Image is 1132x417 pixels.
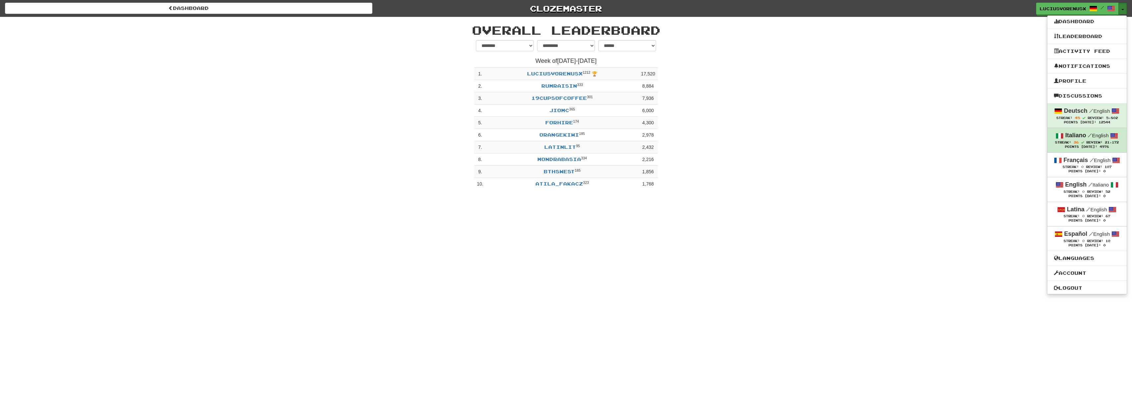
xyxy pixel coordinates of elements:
[1047,269,1127,277] a: Account
[1047,17,1127,26] a: Dashboard
[1106,214,1110,218] span: 67
[1086,165,1102,169] span: Review:
[1089,108,1110,114] small: English
[638,178,658,190] td: 1,768
[1088,182,1093,188] span: /
[1063,165,1079,169] span: Streak:
[474,129,486,141] td: 6 .
[474,153,486,166] td: 8 .
[1047,92,1127,100] a: Discussions
[378,23,755,37] h1: Overall Leaderboard
[474,104,486,117] td: 4 .
[1047,32,1127,41] a: Leaderboard
[1067,206,1084,213] strong: Latina
[1064,230,1087,237] strong: Español
[1047,153,1127,177] a: Français /English Streak: 0 Review: 107 Points [DATE]: 0
[1082,239,1085,243] span: 0
[1073,140,1079,144] span: 36
[638,68,658,80] td: 17,520
[539,132,579,138] a: OrangeKiwi
[638,92,658,104] td: 7,936
[638,141,658,153] td: 2,432
[1086,141,1103,144] span: Review:
[1054,219,1120,223] div: Points [DATE]: 0
[474,117,486,129] td: 5 .
[474,141,486,153] td: 7 .
[474,68,486,80] td: 1 .
[583,181,589,185] sup: Level 323
[1105,165,1111,169] span: 107
[527,71,583,76] a: LuciusVorenusX
[1047,202,1127,226] a: Latina /English Streak: 0 Review: 67 Points [DATE]: 0
[1054,169,1120,174] div: Points [DATE]: 0
[1054,194,1120,198] div: Points [DATE]: 0
[474,80,486,92] td: 2 .
[1040,6,1086,12] span: LuciusVorenusX
[569,107,575,111] sup: Level 365
[1086,207,1107,212] small: English
[1081,165,1084,169] span: 0
[537,156,581,162] a: mondrabasia
[638,104,658,117] td: 6,000
[1101,5,1104,10] span: /
[1082,189,1085,193] span: 0
[535,181,583,187] a: atila_fakacz
[1089,231,1093,237] span: /
[549,107,569,113] a: JioMc
[545,120,573,125] a: forhire
[1047,47,1127,56] a: Activity Feed
[541,83,577,89] a: rumraisin
[1047,62,1127,70] a: Notifications
[1106,239,1110,243] span: 10
[1047,104,1127,128] a: Deutsch /English Streak: 45 Review: 5,802 Points [DATE]: 12544
[1047,284,1127,292] a: Logout
[1047,254,1127,263] a: Languages
[1064,107,1087,114] strong: Deutsch
[382,3,750,14] a: Clozemaster
[638,166,658,178] td: 1,856
[581,156,587,160] sup: Level 334
[579,132,585,136] sup: Level 185
[1056,116,1072,120] span: Streak:
[474,178,486,190] td: 10 .
[592,71,597,76] span: 🏆
[1086,206,1090,212] span: /
[1106,190,1110,193] span: 52
[1088,132,1092,138] span: /
[577,83,583,87] sup: Level 333
[1047,128,1127,152] a: Italiano /English Streak: 36 Review: 21,172 Points [DATE]: 4976
[1047,177,1127,201] a: English /Italiano Streak: 0 Review: 52 Points [DATE]: 0
[474,92,486,104] td: 3 .
[1106,116,1118,120] span: 5,802
[1047,227,1127,251] a: Español /English Streak: 0 Review: 10 Points [DATE]: 0
[1064,190,1080,193] span: Streak:
[1087,239,1103,243] span: Review:
[5,3,372,14] a: dashboard
[1087,190,1103,193] span: Review:
[1064,157,1088,163] strong: Français
[587,95,593,99] sup: Level 301
[1047,77,1127,85] a: Profile
[1054,120,1120,125] div: Points [DATE]: 12544
[1075,116,1080,120] span: 45
[1055,141,1071,144] span: Streak:
[1064,239,1080,243] span: Streak:
[531,95,587,101] a: 19cupsofcoffee
[1082,116,1085,119] span: Streak includes today.
[638,117,658,129] td: 4,300
[583,70,590,74] sup: Level 1212
[474,166,486,178] td: 9 .
[1065,132,1086,139] strong: Italiano
[474,58,658,64] h4: Week of [DATE] - [DATE]
[1089,108,1093,114] span: /
[1054,243,1120,248] div: Points [DATE]: 0
[1064,214,1080,218] span: Streak:
[544,144,576,150] a: latinlit
[1087,214,1103,218] span: Review:
[1090,157,1094,163] span: /
[544,169,575,174] a: bthswest
[1081,141,1084,144] span: Streak includes today.
[1088,133,1109,138] small: English
[1088,116,1104,120] span: Review:
[1088,182,1109,188] small: Italiano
